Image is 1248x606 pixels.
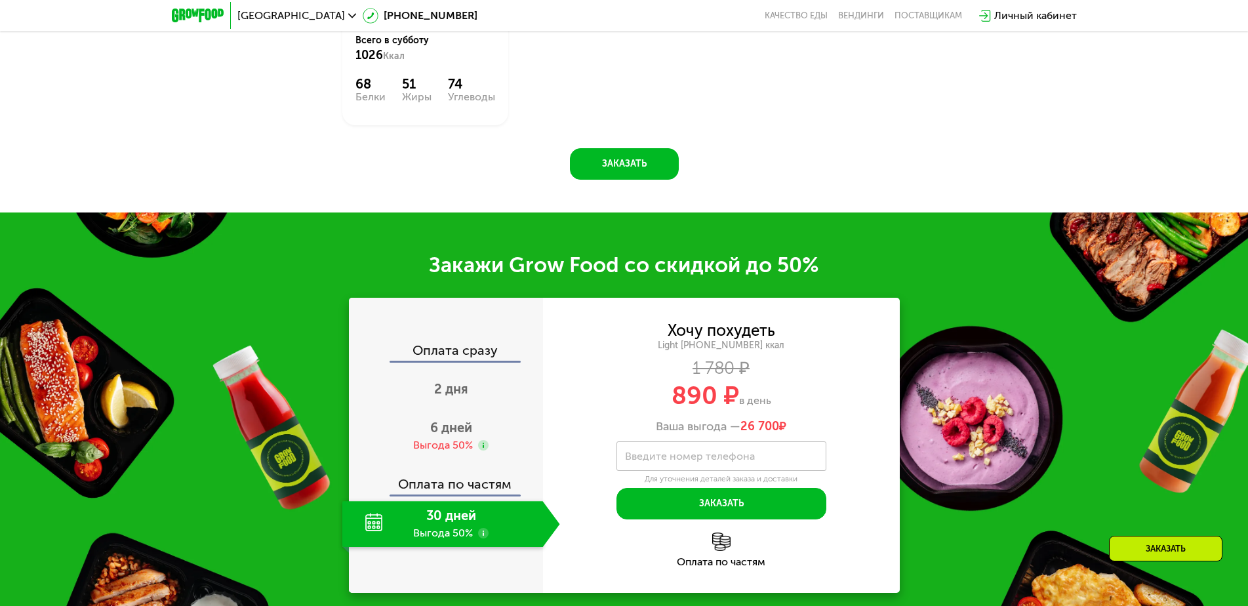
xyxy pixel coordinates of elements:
button: Заказать [616,488,826,519]
a: [PHONE_NUMBER] [363,8,477,24]
div: Ваша выгода — [543,420,900,434]
span: 1026 [355,48,383,62]
div: Личный кабинет [994,8,1077,24]
span: 6 дней [430,420,472,435]
div: Хочу похудеть [668,323,775,338]
span: в день [739,394,771,407]
div: 68 [355,76,386,92]
div: 51 [402,76,432,92]
div: Для уточнения деталей заказа и доставки [616,474,826,485]
span: Ккал [383,51,405,62]
div: Белки [355,92,386,102]
div: Жиры [402,92,432,102]
div: Оплата по частям [543,557,900,567]
div: Выгода 50% [413,438,473,453]
span: 890 ₽ [672,380,739,411]
div: Light [PHONE_NUMBER] ккал [543,340,900,352]
div: Оплата по частям [350,464,543,495]
div: 74 [448,76,495,92]
span: 26 700 [740,419,779,434]
div: 1 780 ₽ [543,361,900,376]
div: Заказать [1109,536,1222,561]
div: Оплата сразу [350,344,543,361]
a: Качество еды [765,10,828,21]
div: поставщикам [895,10,962,21]
div: Углеводы [448,92,495,102]
span: ₽ [740,420,786,434]
label: Введите номер телефона [625,453,755,460]
a: Вендинги [838,10,884,21]
img: l6xcnZfty9opOoJh.png [712,533,731,551]
button: Заказать [570,148,679,180]
span: 2 дня [434,381,468,397]
span: [GEOGRAPHIC_DATA] [237,10,345,21]
div: Всего в субботу [355,34,495,63]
